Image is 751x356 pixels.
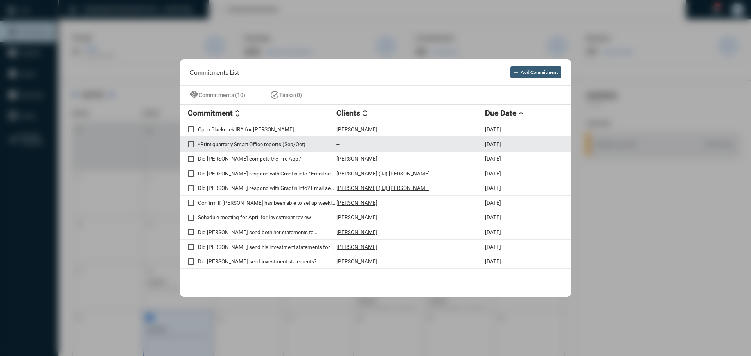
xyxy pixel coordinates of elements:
[198,229,336,235] p: Did [PERSON_NAME] send both her statements to complete the RCT and transfer forms? SEE NOTES
[336,156,377,162] p: [PERSON_NAME]
[336,200,377,206] p: [PERSON_NAME]
[485,170,501,177] p: [DATE]
[198,170,336,177] p: Did [PERSON_NAME] respond with Gradfin info? Email sent 4/21
[485,156,501,162] p: [DATE]
[485,126,501,132] p: [DATE]
[336,126,377,132] p: [PERSON_NAME]
[199,92,245,98] span: Commitments (10)
[485,109,516,118] h2: Due Date
[190,68,239,76] h2: Commitments List
[198,214,336,220] p: Schedule meeting for April for Investment review
[336,185,430,191] p: [PERSON_NAME] (TJ) [PERSON_NAME]
[188,109,233,118] h2: Commitment
[512,68,520,76] mat-icon: add
[198,141,336,147] p: *Print quarterly Smart Office reports (Sep/Oct)
[485,214,501,220] p: [DATE]
[233,109,242,118] mat-icon: unfold_more
[360,109,370,118] mat-icon: unfold_more
[198,244,336,250] p: Did [PERSON_NAME] send his investment statements for review?
[485,200,501,206] p: [DATE]
[485,258,501,265] p: [DATE]
[485,185,501,191] p: [DATE]
[336,244,377,250] p: [PERSON_NAME]
[336,109,360,118] h2: Clients
[198,200,336,206] p: Confirm if [PERSON_NAME] has been able to set up weekly investments to her IRA. If not, start the...
[485,141,501,147] p: [DATE]
[279,92,302,98] span: Tasks (0)
[485,244,501,250] p: [DATE]
[270,90,279,100] mat-icon: task_alt
[198,185,336,191] p: Did [PERSON_NAME] respond with Gradfin info? Email sent 4/21
[336,141,340,147] p: --
[510,66,561,78] button: Add Commitment
[198,258,336,265] p: Did [PERSON_NAME] send investment statements?
[485,229,501,235] p: [DATE]
[198,126,336,132] p: Open Blackrock IRA for [PERSON_NAME]
[189,90,199,100] mat-icon: handshake
[336,229,377,235] p: [PERSON_NAME]
[336,214,377,220] p: [PERSON_NAME]
[336,258,377,265] p: [PERSON_NAME]
[516,109,526,118] mat-icon: expand_less
[336,170,430,177] p: [PERSON_NAME] (TJ) [PERSON_NAME]
[198,156,336,162] p: Did [PERSON_NAME] compete the Pre App?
